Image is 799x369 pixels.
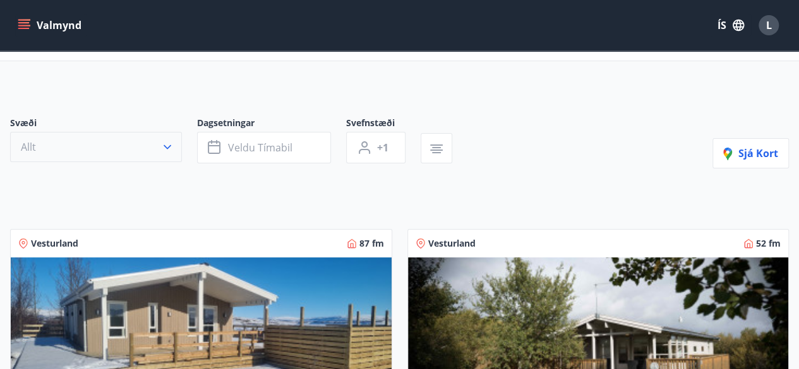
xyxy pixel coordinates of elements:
button: menu [15,14,87,37]
span: Svæði [10,117,197,132]
button: Veldu tímabil [197,132,331,163]
span: Vesturland [428,237,476,250]
button: Allt [10,132,182,162]
span: 52 fm [756,237,781,250]
span: 87 fm [359,237,384,250]
span: Dagsetningar [197,117,346,132]
button: +1 [346,132,406,163]
span: Sjá kort [723,146,778,160]
button: Sjá kort [712,138,789,168]
span: L [766,18,772,32]
span: Veldu tímabil [228,141,292,155]
span: Vesturland [31,237,78,250]
span: Allt [21,140,36,154]
span: +1 [377,141,388,155]
button: ÍS [711,14,751,37]
span: Svefnstæði [346,117,421,132]
button: L [754,10,784,40]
